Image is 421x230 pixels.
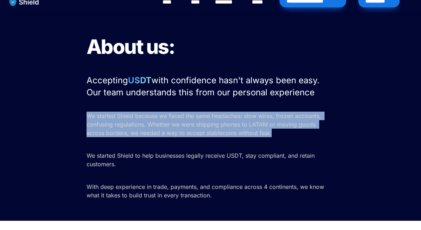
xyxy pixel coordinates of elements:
[87,152,316,168] span: We started Shield to help businesses legally receive USDT, stay compliant, and retain customers.
[87,112,323,136] span: We started Shield because we faced the same headaches: slow wires, frozen accounts, confusing reg...
[87,35,175,59] span: About us:
[128,75,151,85] strong: USDT
[87,183,326,199] span: With deep experience in trade, payments, and compliance across 4 continents, we know what it take...
[87,75,128,85] span: Accepting
[87,75,322,97] span: with confidence hasn't always been easy. Our team understands this from our personal experience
